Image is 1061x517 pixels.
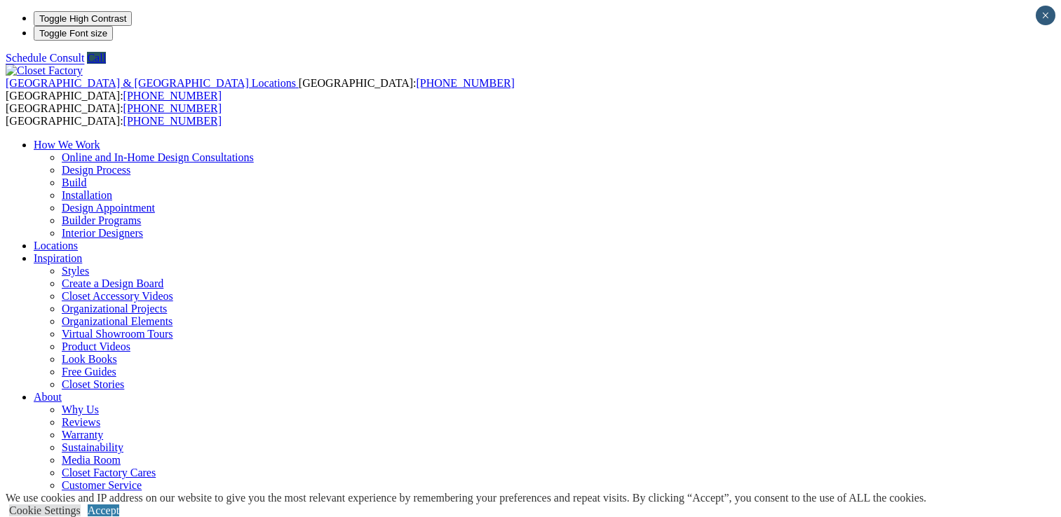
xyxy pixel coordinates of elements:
span: Toggle High Contrast [39,13,126,24]
a: About [34,391,62,403]
button: Toggle High Contrast [34,11,132,26]
a: [PHONE_NUMBER] [123,90,222,102]
a: Call [87,52,106,64]
span: [GEOGRAPHIC_DATA] & [GEOGRAPHIC_DATA] Locations [6,77,296,89]
a: Why Us [62,404,99,415]
a: Closet Factory Cares [62,467,156,478]
button: Close [1036,6,1055,25]
div: We use cookies and IP address on our website to give you the most relevant experience by remember... [6,492,926,504]
span: [GEOGRAPHIC_DATA]: [GEOGRAPHIC_DATA]: [6,102,222,127]
a: Sustainability [62,441,123,453]
a: Free Guides [62,366,116,378]
a: [PHONE_NUMBER] [123,115,222,127]
a: Styles [62,265,89,277]
a: Organizational Projects [62,303,167,315]
a: Media Room [62,454,121,466]
a: How We Work [34,139,100,151]
a: Interior Designers [62,227,143,239]
a: Inspiration [34,252,82,264]
a: Product Videos [62,340,130,352]
a: Locations [34,240,78,251]
a: Builder Programs [62,214,141,226]
a: Reviews [62,416,100,428]
a: Create a Design Board [62,277,163,289]
a: Build [62,177,87,188]
a: [GEOGRAPHIC_DATA] & [GEOGRAPHIC_DATA] Locations [6,77,299,89]
span: Toggle Font size [39,28,107,39]
button: Toggle Font size [34,26,113,41]
a: Warranty [62,429,103,441]
a: Accept [88,504,119,516]
a: Online and In-Home Design Consultations [62,151,254,163]
a: Look Books [62,353,117,365]
a: [PHONE_NUMBER] [123,102,222,114]
a: Installation [62,189,112,201]
a: Virtual Showroom Tours [62,328,173,340]
a: Cookie Settings [9,504,81,516]
a: [PHONE_NUMBER] [416,77,514,89]
a: Design Appointment [62,202,155,214]
a: Design Process [62,164,130,176]
a: Closet Accessory Videos [62,290,173,302]
span: [GEOGRAPHIC_DATA]: [GEOGRAPHIC_DATA]: [6,77,515,102]
a: Schedule Consult [6,52,84,64]
a: Customer Service [62,479,142,491]
a: Organizational Elements [62,315,173,327]
a: Closet Stories [62,378,124,390]
img: Closet Factory [6,64,83,77]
